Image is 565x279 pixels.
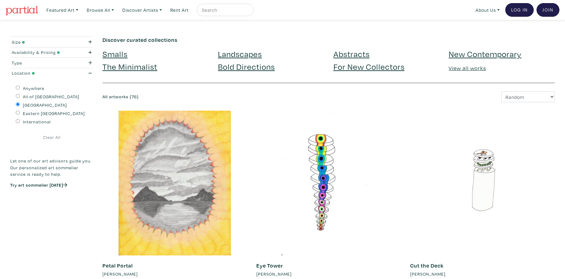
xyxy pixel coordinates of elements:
[84,4,117,16] a: Browse All
[10,134,93,141] a: Clear All
[102,271,247,277] a: [PERSON_NAME]
[102,48,128,59] a: Smalls
[10,58,93,68] button: Type
[10,47,93,58] button: Availability & Pricing
[537,3,559,17] a: Join
[102,94,324,100] h6: All artworks (76)
[23,110,85,117] label: Eastern [GEOGRAPHIC_DATA]
[505,3,534,17] a: Log In
[256,271,401,277] a: [PERSON_NAME]
[102,271,138,277] li: [PERSON_NAME]
[12,39,70,46] div: Size
[12,49,70,56] div: Availability & Pricing
[12,70,70,77] div: Location
[410,271,445,277] li: [PERSON_NAME]
[10,157,93,178] p: Let one of our art advisors guide you. Our personalized art sommelier service is ready to help.
[23,85,44,92] label: Anywhere
[410,271,555,277] a: [PERSON_NAME]
[102,61,157,72] a: The Minimalist
[333,61,405,72] a: For New Collectors
[333,48,370,59] a: Abstracts
[449,48,521,59] a: New Contemporary
[23,102,67,108] label: [GEOGRAPHIC_DATA]
[10,37,93,47] button: Size
[473,4,502,16] a: About Us
[23,118,51,125] label: International
[44,4,81,16] a: Featured Art
[10,68,93,78] button: Location
[256,262,283,269] a: Eye Tower
[410,262,444,269] a: Cut the Deck
[201,6,248,14] input: Search
[120,4,165,16] a: Discover Artists
[102,37,555,43] h6: Discover curated collections
[256,271,292,277] li: [PERSON_NAME]
[218,61,275,72] a: Bold Directions
[218,48,262,59] a: Landscapes
[23,93,79,100] label: All of [GEOGRAPHIC_DATA]
[102,262,133,269] a: Petal Portal
[12,60,70,66] div: Type
[10,182,67,188] a: Try art sommelier [DATE]
[449,64,486,72] a: View all works
[167,4,191,16] a: Rent Art
[10,194,93,207] iframe: Customer reviews powered by Trustpilot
